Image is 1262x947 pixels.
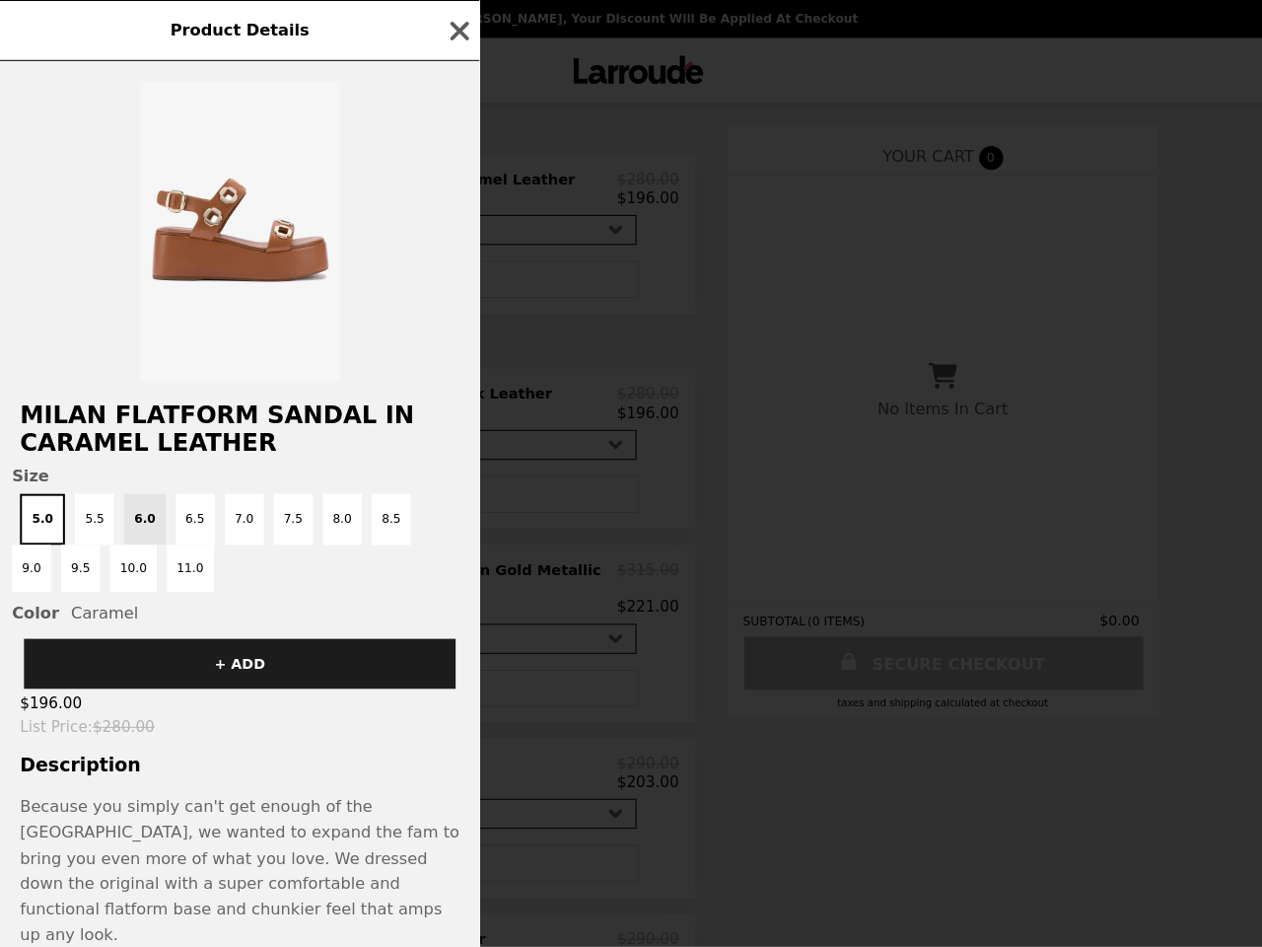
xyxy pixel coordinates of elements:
button: 7.5 [270,487,309,538]
button: 10.0 [108,538,155,584]
span: Product Details [168,21,305,39]
button: 5.0 [20,487,64,538]
button: 8.5 [367,487,405,538]
span: Color [12,596,58,615]
button: 5.5 [74,487,112,538]
img: 5.0 / Caramel [138,80,335,376]
div: Caramel [12,596,461,615]
button: 9.5 [60,538,99,584]
button: 9.0 [12,538,50,584]
button: 6.5 [174,487,212,538]
button: 7.0 [222,487,260,538]
span: Because you simply can't get enough of the [GEOGRAPHIC_DATA], we wanted to expand the fam to brin... [20,786,454,931]
button: 8.0 [318,487,357,538]
span: Size [12,461,461,479]
button: + ADD [24,630,450,680]
button: 11.0 [165,538,211,584]
span: $280.00 [92,708,153,726]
